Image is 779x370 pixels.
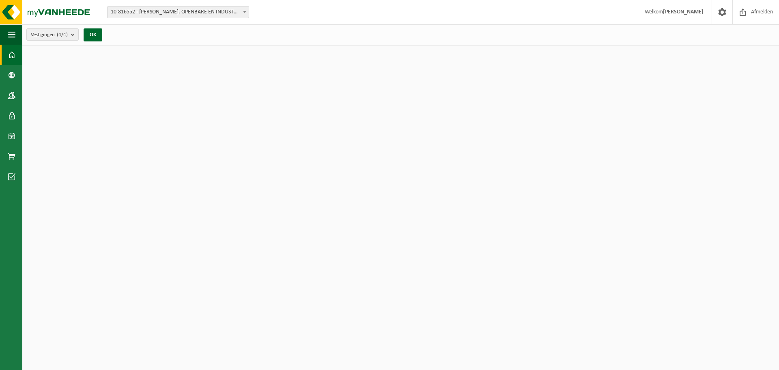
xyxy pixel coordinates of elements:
button: OK [84,28,102,41]
span: Vestigingen [31,29,68,41]
strong: [PERSON_NAME] [663,9,704,15]
span: 10-816552 - VICTOR PEETERS, OPENBARE EN INDUSTRIËLE WERKEN HERENTALS - HERENTALS [107,6,249,18]
count: (4/4) [57,32,68,37]
button: Vestigingen(4/4) [26,28,79,41]
span: 10-816552 - VICTOR PEETERS, OPENBARE EN INDUSTRIËLE WERKEN HERENTALS - HERENTALS [108,6,249,18]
